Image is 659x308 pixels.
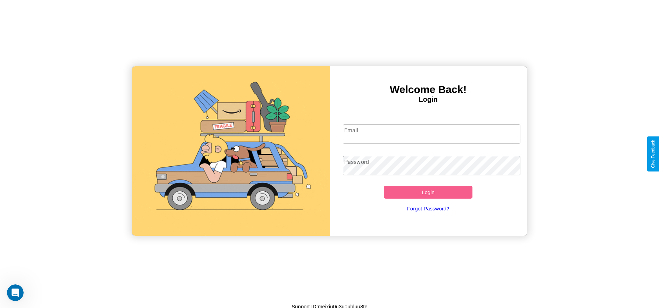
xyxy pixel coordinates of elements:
[651,140,656,168] div: Give Feedback
[330,95,527,103] h4: Login
[132,66,329,236] img: gif
[339,199,517,218] a: Forgot Password?
[330,84,527,95] h3: Welcome Back!
[384,186,473,199] button: Login
[7,284,24,301] iframe: Intercom live chat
